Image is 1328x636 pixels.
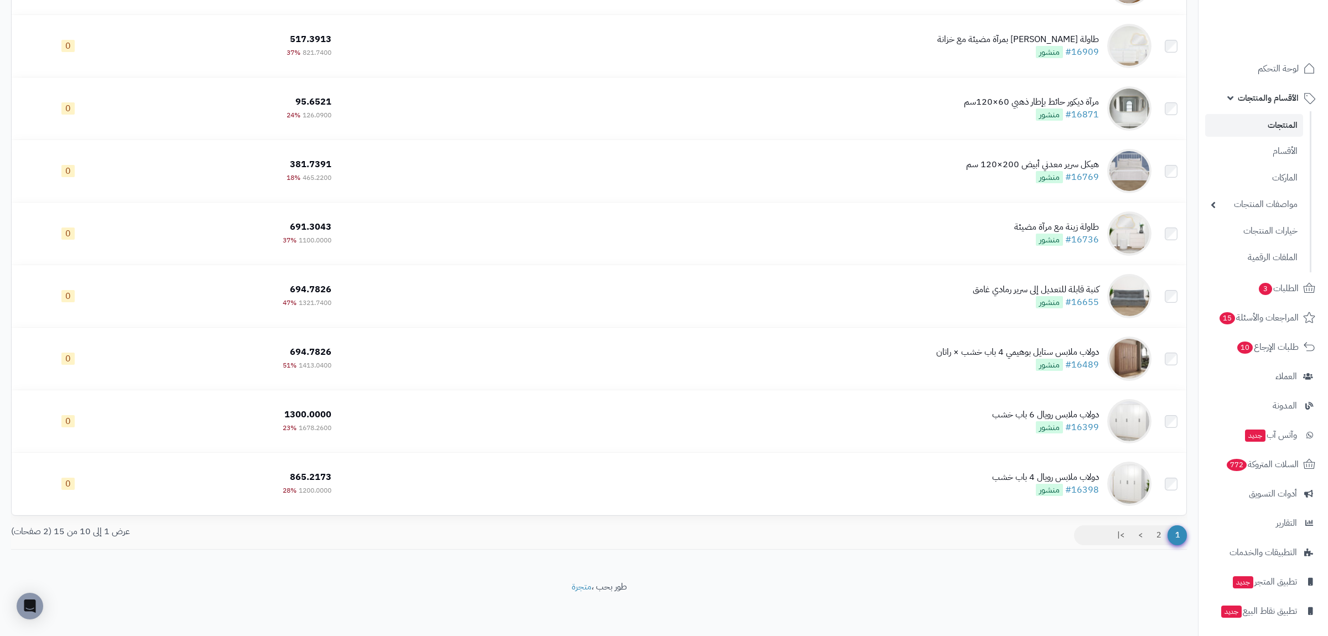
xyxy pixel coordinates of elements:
[1107,211,1151,256] img: طاولة زينة مع مرآة مضيئة
[1205,55,1321,82] a: لوحة التحكم
[1036,421,1063,433] span: منشور
[1065,170,1099,184] a: #16769
[1275,369,1297,384] span: العملاء
[1273,398,1297,413] span: المدونة
[1036,359,1063,371] span: منشور
[290,33,331,46] span: 517.3913
[1205,193,1303,216] a: مواصفات المنتجات
[1276,515,1297,531] span: التقارير
[937,33,1099,46] div: طاولة [PERSON_NAME] بمرآة مضيئة مع خزانة
[290,470,331,484] span: 865.2173
[1253,23,1317,46] img: logo-2.png
[1107,462,1151,506] img: دولاب ملابس رويال 4 باب خشب
[283,235,297,245] span: 37%
[1110,525,1132,545] a: >|
[1245,430,1265,442] span: جديد
[1205,334,1321,360] a: طلبات الإرجاع10
[17,593,43,619] div: Open Intercom Messenger
[1107,24,1151,68] img: طاولة زينة مودرن بمرآة مضيئة مع خزانة
[1221,606,1242,618] span: جديد
[1205,422,1321,448] a: وآتس آبجديد
[299,423,331,433] span: 1678.2600
[1107,149,1151,193] img: هيكل سرير معدني أبيض 200×120 سم
[283,485,297,495] span: 28%
[1107,86,1151,131] img: مرآة ديكور حائط بإطار ذهبي 60×120سم
[303,110,331,120] span: 126.0900
[1205,480,1321,507] a: أدوات التسويق
[283,423,297,433] span: 23%
[1149,525,1168,545] a: 2
[290,158,331,171] span: 381.7391
[61,415,75,427] span: 0
[1205,139,1303,163] a: الأقسام
[61,40,75,52] span: 0
[1244,427,1297,443] span: وآتس آب
[61,290,75,302] span: 0
[61,102,75,115] span: 0
[303,48,331,58] span: 821.7400
[290,345,331,359] span: 694.7826
[1036,46,1063,58] span: منشور
[1236,339,1299,355] span: طلبات الإرجاع
[1168,525,1187,545] span: 1
[1107,399,1151,443] img: دولاب ملابس رويال 6 باب خشب
[299,485,331,495] span: 1200.0000
[964,96,1099,108] div: مرآة ديكور حائط بإطار ذهبي 60×120سم
[284,408,331,421] span: 1300.0000
[1205,166,1303,190] a: الماركات
[1219,312,1235,324] span: 15
[1065,483,1099,497] a: #16398
[1131,525,1150,545] a: >
[61,165,75,177] span: 0
[1036,484,1063,496] span: منشور
[1258,281,1299,296] span: الطلبات
[936,346,1099,359] div: دولاب ملابس ستايل بوهيمي 4 باب خشب × راتان
[61,227,75,240] span: 0
[1107,337,1151,381] img: دولاب ملابس ستايل بوهيمي 4 باب خشب × راتان
[1205,114,1303,137] a: المنتجات
[992,471,1099,484] div: دولاب ملابس رويال 4 باب خشب
[283,298,297,308] span: 47%
[1065,358,1099,371] a: #16489
[61,478,75,490] span: 0
[1233,576,1253,588] span: جديد
[287,110,300,120] span: 24%
[1205,219,1303,243] a: خيارات المنتجات
[1036,296,1063,308] span: منشور
[1065,296,1099,309] a: #16655
[1107,274,1151,318] img: كنبة قابلة للتعديل إلى سرير رمادي غامق
[1232,574,1297,590] span: تطبيق المتجر
[1226,457,1299,472] span: السلات المتروكة
[1205,363,1321,390] a: العملاء
[287,173,300,183] span: 18%
[1036,234,1063,246] span: منشور
[992,409,1099,421] div: دولاب ملابس رويال 6 باب خشب
[1249,486,1297,501] span: أدوات التسويق
[1036,171,1063,183] span: منشور
[3,525,599,538] div: عرض 1 إلى 10 من 15 (2 صفحات)
[1065,45,1099,59] a: #16909
[287,48,300,58] span: 37%
[1205,510,1321,536] a: التقارير
[966,158,1099,171] div: هيكل سرير معدني أبيض 200×120 سم
[1065,233,1099,246] a: #16736
[1218,310,1299,325] span: المراجعات والأسئلة
[290,220,331,234] span: 691.3043
[283,360,297,370] span: 51%
[1205,304,1321,331] a: المراجعات والأسئلة15
[299,360,331,370] span: 1413.0400
[299,298,331,308] span: 1321.7400
[299,235,331,245] span: 1100.0000
[1014,221,1099,234] div: طاولة زينة مع مرآة مضيئة
[290,283,331,296] span: 694.7826
[572,580,592,593] a: متجرة
[1205,246,1303,270] a: الملفات الرقمية
[1230,545,1297,560] span: التطبيقات والخدمات
[1065,108,1099,121] a: #16871
[61,353,75,365] span: 0
[1205,451,1321,478] a: السلات المتروكة772
[1237,341,1253,354] span: 10
[1220,603,1297,619] span: تطبيق نقاط البيع
[1205,275,1321,302] a: الطلبات3
[1238,90,1299,106] span: الأقسام والمنتجات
